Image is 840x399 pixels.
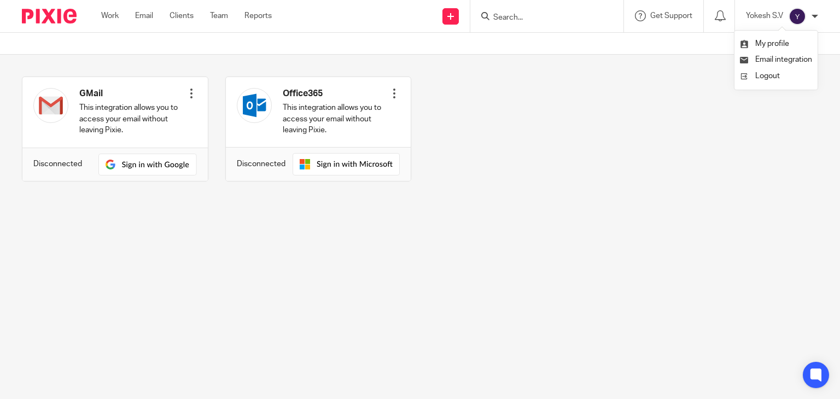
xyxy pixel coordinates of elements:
img: Pixie [22,9,77,24]
span: My profile [755,40,789,48]
span: Logout [755,72,780,80]
img: outlook.svg [237,88,272,123]
a: Email integration [740,56,812,63]
a: Reports [244,10,272,21]
span: Email integration [755,56,812,63]
p: This integration allows you to access your email without leaving Pixie. [283,102,389,136]
p: Disconnected [33,159,82,169]
a: Clients [170,10,194,21]
img: sign-in-with-gmail.svg [98,154,197,175]
a: Logout [740,68,812,84]
p: This integration allows you to access your email without leaving Pixie. [79,102,186,136]
a: Team [210,10,228,21]
img: svg%3E [789,8,806,25]
span: Get Support [650,12,692,20]
a: Email [135,10,153,21]
img: gmail.svg [33,88,68,123]
p: Yokesh S.V [746,10,783,21]
a: Work [101,10,119,21]
a: My profile [740,40,789,48]
input: Search [492,13,591,23]
p: Disconnected [237,159,285,169]
h4: GMail [79,88,186,99]
img: sign-in-with-outlook.svg [293,153,400,175]
h4: Office365 [283,88,389,99]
